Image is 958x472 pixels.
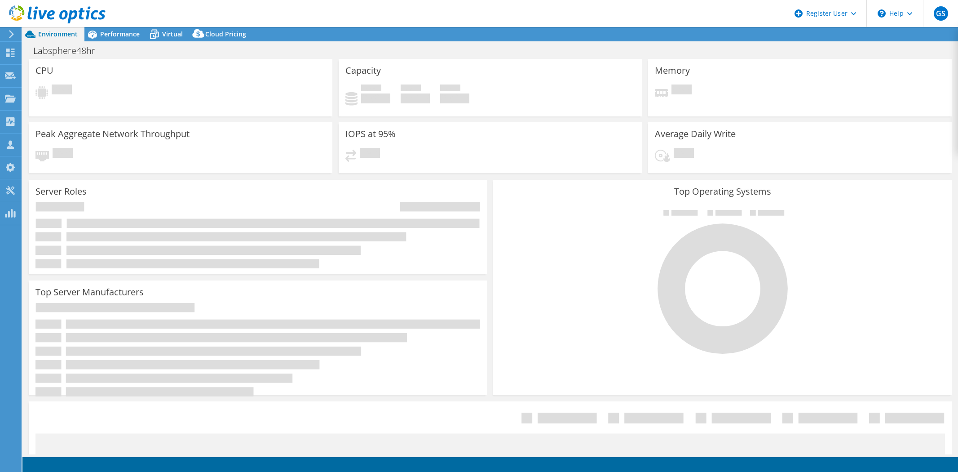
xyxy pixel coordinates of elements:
svg: \n [878,9,886,18]
h3: Memory [655,66,690,76]
h4: 0 GiB [440,94,469,103]
h3: Top Operating Systems [500,187,945,196]
h3: Top Server Manufacturers [35,287,144,297]
span: Pending [360,148,380,160]
h4: 0 GiB [401,94,430,103]
span: GS [934,6,948,21]
h3: Peak Aggregate Network Throughput [35,129,190,139]
h4: 0 GiB [361,94,390,103]
span: Pending [674,148,694,160]
h3: CPU [35,66,53,76]
h3: Average Daily Write [655,129,736,139]
span: Virtual [162,30,183,38]
span: Cloud Pricing [205,30,246,38]
h1: Labsphere48hr [29,46,109,56]
span: Used [361,85,381,94]
span: Pending [671,85,692,97]
span: Pending [52,85,72,97]
span: Performance [100,30,140,38]
h3: Capacity [345,66,381,76]
span: Free [401,85,421,94]
h3: Server Roles [35,187,87,196]
span: Environment [38,30,78,38]
h3: IOPS at 95% [345,129,396,139]
span: Pending [53,148,73,160]
span: Total [440,85,460,94]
